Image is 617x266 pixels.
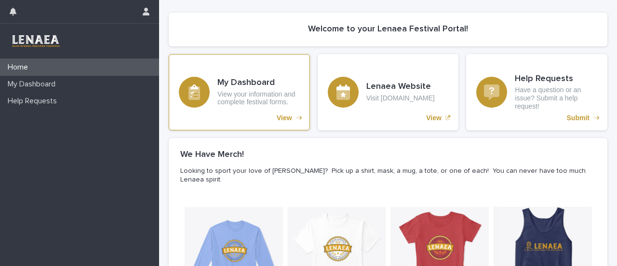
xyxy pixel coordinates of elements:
[4,97,65,106] p: Help Requests
[308,24,468,35] h2: Welcome to your Lenaea Festival Portal!
[217,90,300,107] p: View your information and complete festival forms.
[217,78,300,88] h3: My Dashboard
[366,82,435,92] h3: Lenaea Website
[277,114,292,122] p: View
[180,150,244,160] h2: We Have Merch!
[567,114,590,122] p: Submit
[4,80,63,89] p: My Dashboard
[8,31,63,51] img: 3TRreipReCSEaaZc33pQ
[515,74,597,84] h3: Help Requests
[426,114,442,122] p: View
[180,167,592,184] p: Looking to sport your love of [PERSON_NAME]? Pick up a shirt, mask, a mug, a tote, or one of each...
[318,54,459,130] a: View
[515,86,597,110] p: Have a question or an issue? Submit a help request!
[4,63,36,72] p: Home
[169,54,310,130] a: View
[366,94,435,102] p: Visit [DOMAIN_NAME]
[466,54,607,130] a: Submit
